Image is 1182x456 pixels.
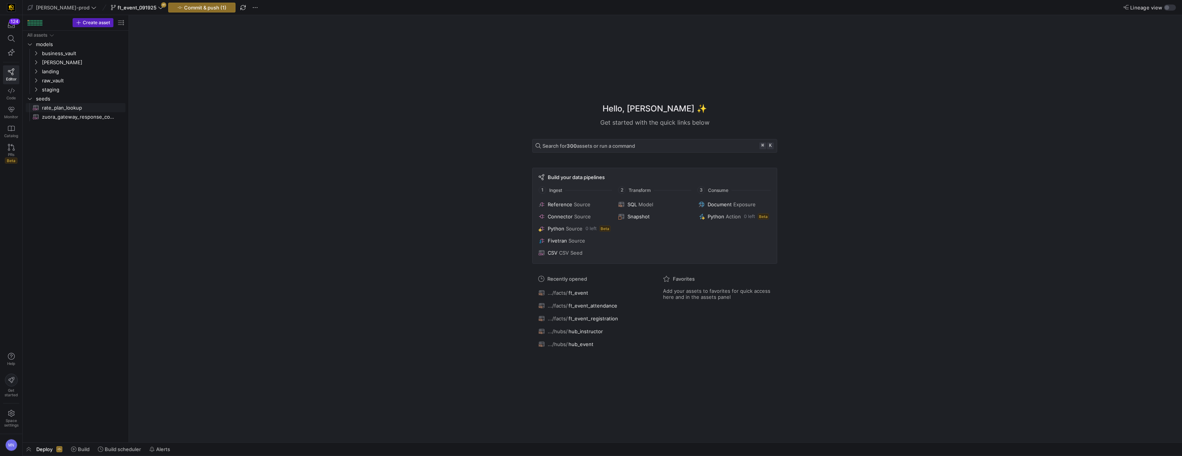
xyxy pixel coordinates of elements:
span: .../hubs/ [548,328,568,334]
span: Fivetran [548,238,567,244]
span: Snapshot [627,213,650,219]
div: MN [5,439,17,451]
span: PRs [8,152,14,157]
div: Press SPACE to select this row. [26,112,125,121]
span: CSV Seed [559,250,582,256]
span: Source [569,238,585,244]
span: 0 left [586,226,596,231]
span: Catalog [4,133,18,138]
span: [PERSON_NAME] [42,58,124,67]
button: Snapshot [617,212,692,221]
button: SQLModel [617,200,692,209]
a: Catalog [3,122,19,141]
span: seeds [36,94,124,103]
span: Help [6,361,16,366]
button: .../hubs/hub_event [537,339,648,349]
span: .../hubs/ [548,341,568,347]
button: .../facts/ft_event_registration [537,314,648,323]
span: Model [638,201,653,207]
span: Python [548,226,564,232]
span: Beta [600,226,610,232]
button: FivetranSource [537,236,612,245]
span: Beta [5,158,17,164]
button: CSVCSV Seed [537,248,612,257]
div: Press SPACE to select this row. [26,76,125,85]
span: Space settings [4,418,19,427]
span: Monitor [4,114,18,119]
div: Press SPACE to select this row. [26,58,125,67]
span: Get started [5,388,18,397]
div: Press SPACE to select this row. [26,94,125,103]
span: [PERSON_NAME]-prod [36,5,90,11]
span: zuora_gateway_response_codes​​​​​​ [42,113,117,121]
span: Lineage view [1130,5,1162,11]
kbd: k [767,142,774,149]
span: Exposure [733,201,756,207]
span: Editor [6,77,17,81]
div: Press SPACE to select this row. [26,31,125,40]
span: Alerts [156,446,170,452]
span: Action [726,213,741,219]
span: hub_event [569,341,593,347]
kbd: ⌘ [759,142,766,149]
div: Press SPACE to select this row. [26,49,125,58]
button: Build [68,443,93,456]
span: .../facts/ [548,303,568,309]
button: .../hubs/hub_instructor [537,326,648,336]
span: Beta [758,213,769,219]
span: Build your data pipelines [548,174,605,180]
span: models [36,40,124,49]
span: Recently opened [547,276,587,282]
div: Press SPACE to select this row. [26,67,125,76]
span: ft_event [569,290,588,296]
div: Press SPACE to select this row. [26,40,125,49]
div: Press SPACE to select this row. [26,85,125,94]
strong: 300 [567,143,577,149]
span: Create asset [83,20,110,25]
a: https://storage.googleapis.com/y42-prod-data-exchange/images/uAsz27BndGEK0hZWDFeOjoxA7jCwgK9jE472... [3,1,19,14]
span: business_vault [42,49,124,58]
button: PythonAction0 leftBeta [697,212,772,221]
span: Source [566,226,582,232]
button: ConnectorSource [537,212,612,221]
button: ReferenceSource [537,200,612,209]
span: Commit & push (1) [184,5,226,11]
button: 124 [3,18,19,32]
span: Favorites [673,276,695,282]
button: Alerts [146,443,174,456]
span: rate_plan_lookup​​​​​​ [42,104,117,112]
button: DocumentExposure [697,200,772,209]
span: ft_event_attendance [569,303,617,309]
button: .../facts/ft_event [537,288,648,298]
span: SQL [627,201,637,207]
button: Commit & push (1) [168,3,235,12]
span: Connector [548,213,573,219]
span: Reference [548,201,572,207]
span: Python [708,213,724,219]
span: Add your assets to favorites for quick access here and in the assets panel [663,288,771,300]
div: Get started with the quick links below [532,118,777,127]
span: hub_instructor [569,328,603,334]
button: Search for300assets or run a command⌘k [532,139,777,153]
button: [PERSON_NAME]-prod [26,3,98,12]
button: Help [3,349,19,369]
button: Build scheduler [94,443,144,456]
img: https://storage.googleapis.com/y42-prod-data-exchange/images/uAsz27BndGEK0hZWDFeOjoxA7jCwgK9jE472... [8,4,15,11]
span: Build [78,446,90,452]
span: .../facts/ [548,315,568,322]
div: Press SPACE to select this row. [26,103,125,112]
a: Monitor [3,103,19,122]
a: Editor [3,65,19,84]
span: 0 left [744,214,755,219]
span: Search for assets or run a command [542,143,635,149]
span: ft_event_registration [569,315,618,322]
h1: Hello, [PERSON_NAME] ✨ [603,102,707,115]
a: Code [3,84,19,103]
span: Build scheduler [105,446,141,452]
a: rate_plan_lookup​​​​​​ [26,103,125,112]
a: zuora_gateway_response_codes​​​​​​ [26,112,125,121]
span: Source [574,213,591,219]
span: raw_vault [42,76,124,85]
button: ft_event_091925 [109,3,165,12]
a: Spacesettings [3,407,19,431]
